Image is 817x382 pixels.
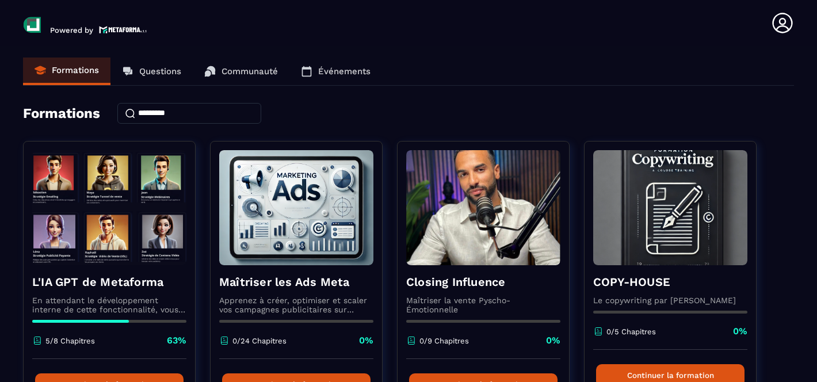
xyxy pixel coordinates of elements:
p: Formations [52,65,99,75]
a: Formations [23,58,110,85]
img: formation-background [32,150,186,265]
p: 0% [359,334,373,347]
h4: Closing Influence [406,274,560,290]
p: En attendant le développement interne de cette fonctionnalité, vous pouvez déjà l’utiliser avec C... [32,296,186,314]
a: Communauté [193,58,289,85]
img: formation-background [593,150,747,265]
p: Questions [139,66,181,77]
h4: Maîtriser les Ads Meta [219,274,373,290]
p: 63% [167,334,186,347]
h4: Formations [23,105,100,121]
img: formation-background [219,150,373,265]
p: Événements [318,66,371,77]
p: Le copywriting par [PERSON_NAME] [593,296,747,305]
p: 0/24 Chapitres [232,337,287,345]
p: Maîtriser la vente Pyscho-Émotionnelle [406,296,560,314]
p: Communauté [222,66,278,77]
p: 0/9 Chapitres [419,337,469,345]
p: 0% [733,325,747,338]
h4: COPY-HOUSE [593,274,747,290]
p: 0% [546,334,560,347]
p: Powered by [50,26,93,35]
a: Événements [289,58,382,85]
a: Questions [110,58,193,85]
p: 0/5 Chapitres [606,327,656,336]
p: 5/8 Chapitres [45,337,95,345]
img: logo [99,25,147,35]
img: logo-branding [23,16,41,35]
img: formation-background [406,150,560,265]
h4: L'IA GPT de Metaforma [32,274,186,290]
p: Apprenez à créer, optimiser et scaler vos campagnes publicitaires sur Facebook et Instagram. [219,296,373,314]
